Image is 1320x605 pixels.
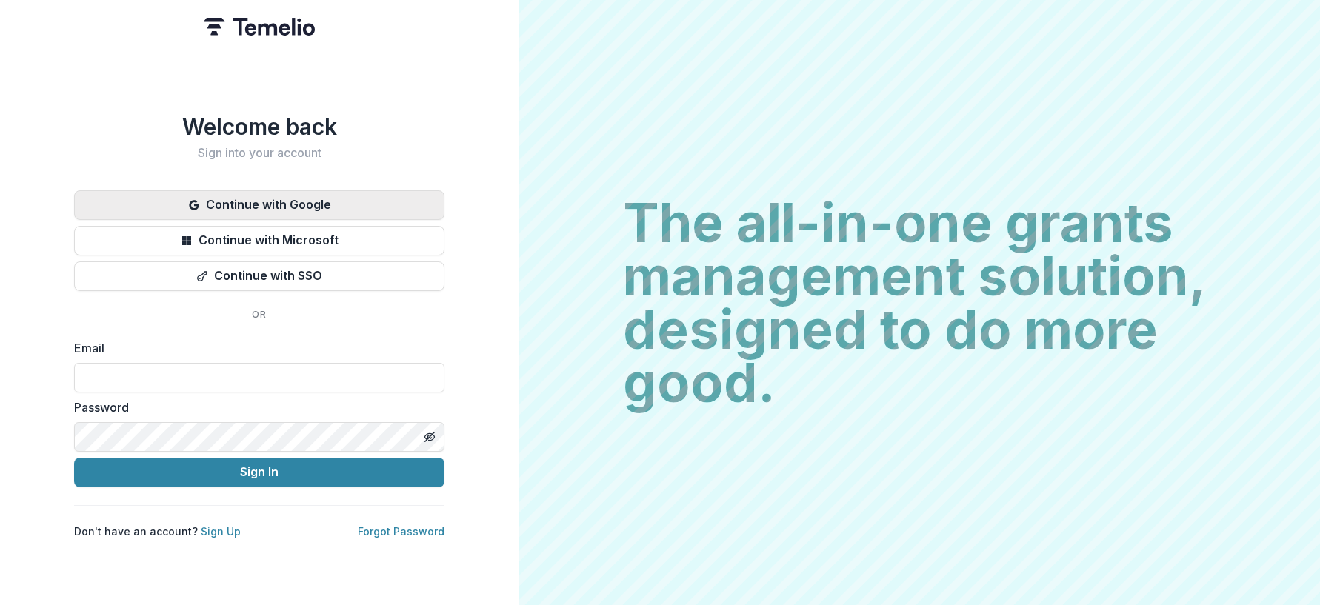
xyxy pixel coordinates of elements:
h1: Welcome back [74,113,444,140]
a: Sign Up [201,525,241,538]
label: Email [74,339,436,357]
a: Forgot Password [358,525,444,538]
img: Temelio [204,18,315,36]
label: Password [74,398,436,416]
button: Continue with SSO [74,261,444,291]
button: Continue with Microsoft [74,226,444,255]
button: Sign In [74,458,444,487]
button: Continue with Google [74,190,444,220]
p: Don't have an account? [74,524,241,539]
button: Toggle password visibility [418,425,441,449]
h2: Sign into your account [74,146,444,160]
